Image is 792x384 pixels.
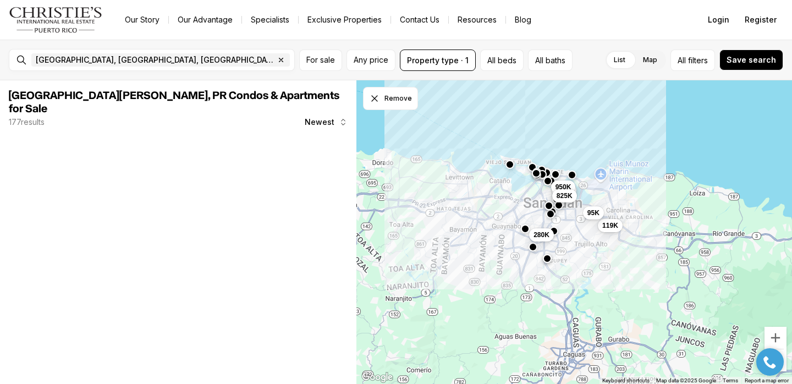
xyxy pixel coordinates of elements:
a: Our Story [116,12,168,28]
span: 825K [557,191,573,200]
span: Register [745,15,777,24]
span: All [678,54,686,66]
span: Map data ©2025 Google [656,377,716,383]
button: 280K [529,228,554,241]
span: Newest [305,118,334,127]
span: 95K [587,209,599,217]
button: 95K [583,206,604,220]
span: 950K [555,182,571,191]
label: List [605,50,634,70]
a: Our Advantage [169,12,241,28]
button: Dismiss drawing [363,87,418,110]
button: Newest [298,111,354,133]
p: 177 results [9,118,45,127]
button: Zoom in [765,327,787,349]
button: 825K [552,189,577,202]
button: Save search [719,50,783,70]
button: Any price [346,50,395,71]
a: Blog [506,12,540,28]
button: Allfilters [670,50,715,71]
span: Login [708,15,729,24]
button: Register [738,9,783,31]
span: Any price [354,56,388,64]
span: [GEOGRAPHIC_DATA], [GEOGRAPHIC_DATA], [GEOGRAPHIC_DATA] [36,56,274,64]
a: Resources [449,12,505,28]
label: Map [634,50,666,70]
button: For sale [299,50,342,71]
img: logo [9,7,103,33]
span: For sale [306,56,335,64]
span: 280K [533,230,549,239]
button: 950K [551,180,576,193]
a: Report a map error [745,377,789,383]
a: Terms (opens in new tab) [723,377,738,383]
button: 119K [598,219,623,232]
button: All baths [528,50,573,71]
span: 119K [602,221,618,230]
span: filters [688,54,708,66]
button: Property type · 1 [400,50,476,71]
button: All beds [480,50,524,71]
button: Login [701,9,736,31]
button: Contact Us [391,12,448,28]
span: Save search [727,56,776,64]
span: [GEOGRAPHIC_DATA][PERSON_NAME], PR Condos & Apartments for Sale [9,90,339,114]
a: Specialists [242,12,298,28]
a: Exclusive Properties [299,12,391,28]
